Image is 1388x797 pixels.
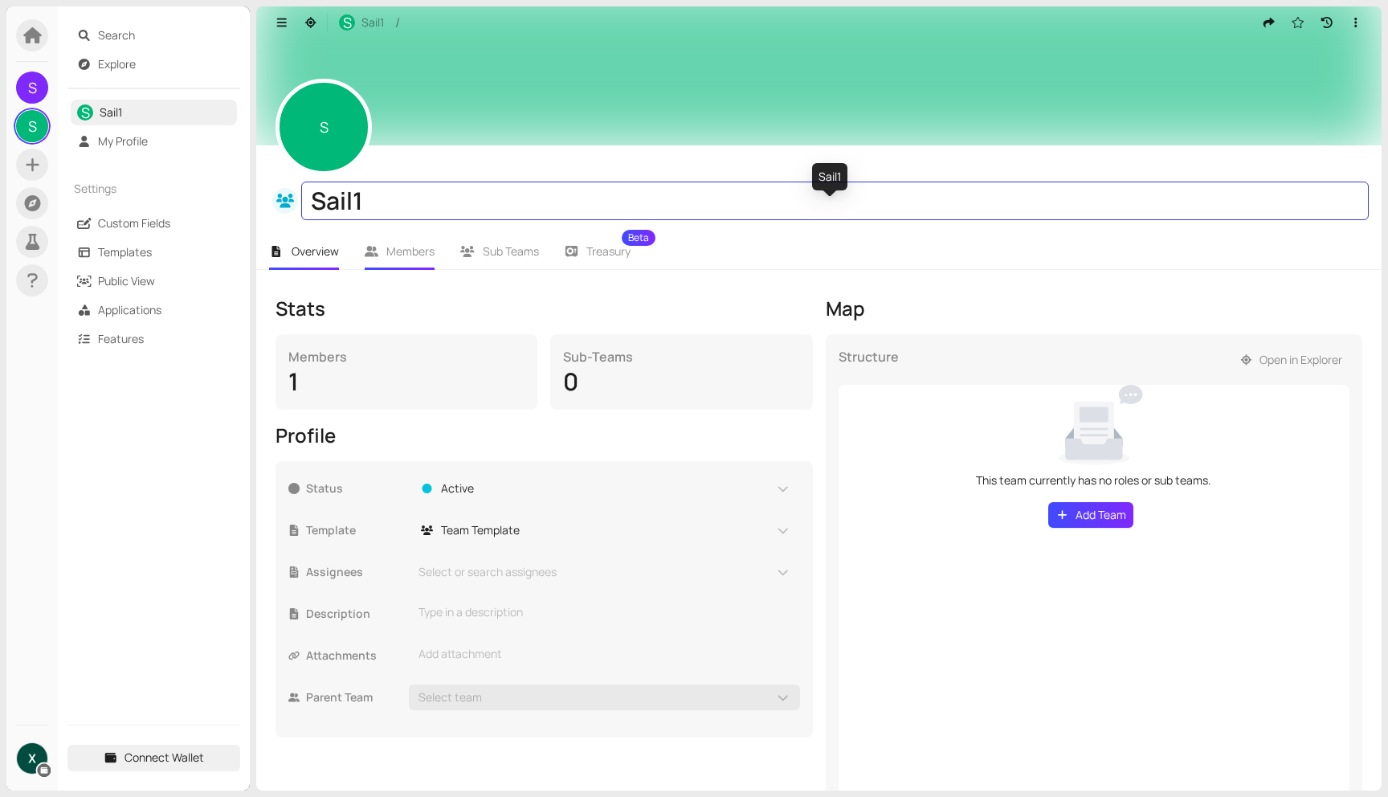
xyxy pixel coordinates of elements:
span: S [28,110,37,142]
div: Settings [67,170,240,207]
span: Assignees [306,563,409,581]
button: Connect Wallet [67,745,240,770]
span: Treasury [586,246,631,257]
span: S [320,79,329,175]
span: S [343,14,352,31]
span: Team Template [441,521,520,539]
div: Sub-Teams [563,347,799,366]
div: Add attachment [409,641,800,667]
button: Open in Explorer [1232,347,1350,373]
span: Overview [292,243,339,259]
span: Active [441,480,474,497]
span: Sail1 [361,14,384,31]
span: Parent Team [306,689,409,706]
span: Template [306,521,409,539]
sup: Beta [622,230,655,246]
span: Add Team [1076,506,1126,524]
img: ACg8ocL2PLSHMB-tEaOxArXAbWMbuPQZH6xV--tiP_qvgO-k-ozjdA=s500 [17,743,47,774]
span: Select team [413,689,482,706]
span: Settings [74,180,206,198]
a: Features [98,331,144,346]
button: Add Team [1048,502,1134,528]
span: Members [386,243,435,259]
span: Select or search assignees [413,563,557,581]
span: Description [306,605,409,623]
div: 1 [288,366,525,397]
a: Custom Fields [98,215,170,231]
a: My Profile [98,133,148,149]
button: SSail1 [331,10,392,35]
div: Profile [276,423,813,448]
div: This team currently has no roles or sub teams. [976,472,1211,489]
span: Open in Explorer [1259,351,1342,369]
div: 0 [563,366,799,397]
span: Search [98,22,231,48]
span: Sub Teams [483,243,539,259]
div: Sail1 [311,186,1359,216]
a: Public View [98,273,155,288]
div: Structure [839,347,899,385]
span: Status [306,480,409,497]
span: Connect Wallet [125,749,204,766]
a: Applications [98,302,161,317]
div: Type in a description [418,603,790,621]
a: Templates [98,244,152,260]
a: Explore [98,56,136,72]
div: Members [288,347,525,366]
span: S [28,72,37,104]
div: Map [826,296,1363,321]
a: Sail1 [100,104,122,120]
span: Attachments [306,647,409,664]
div: Stats [276,296,813,321]
div: Sail1 [812,163,847,190]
